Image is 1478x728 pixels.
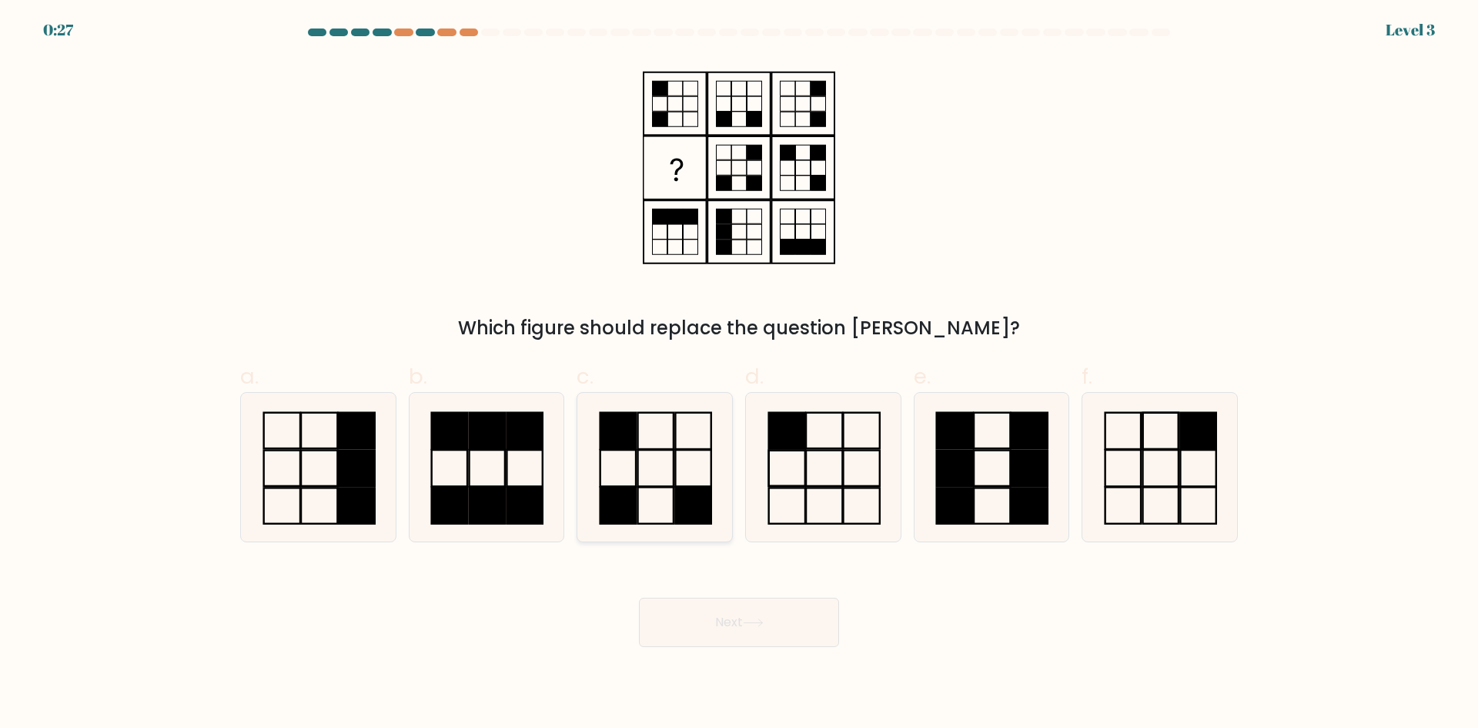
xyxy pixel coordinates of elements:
[1386,18,1435,42] div: Level 3
[240,361,259,391] span: a.
[639,598,839,647] button: Next
[914,361,931,391] span: e.
[43,18,73,42] div: 0:27
[577,361,594,391] span: c.
[409,361,427,391] span: b.
[745,361,764,391] span: d.
[249,314,1229,342] div: Which figure should replace the question [PERSON_NAME]?
[1082,361,1092,391] span: f.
